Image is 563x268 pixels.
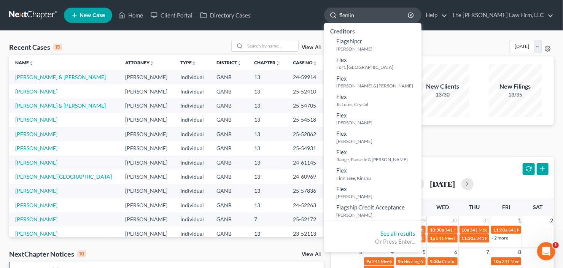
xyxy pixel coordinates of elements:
div: 10 [77,251,86,257]
span: 31 [482,216,490,225]
td: GANB [210,84,248,98]
td: Individual [174,227,210,241]
a: Flagship Credit Acceptance[PERSON_NAME] [324,201,421,220]
a: [PERSON_NAME] [15,131,57,137]
a: The [PERSON_NAME] Law Firm, LLC [448,8,553,22]
span: 9:30a [430,258,441,264]
td: [PERSON_NAME] [119,70,175,84]
a: [PERSON_NAME] [15,159,57,166]
i: unfold_more [237,61,242,65]
div: NextChapter Notices [9,249,86,258]
td: 13 [248,227,287,241]
td: 13 [248,127,287,141]
a: View All [302,252,321,257]
span: Fri [502,204,510,210]
small: Finnissee, Kinshu [336,175,420,181]
td: 13 [248,70,287,84]
td: 13 [248,141,287,155]
td: GANB [210,70,248,84]
span: Flex [336,130,347,137]
td: GANB [210,141,248,155]
a: See all results [380,230,415,237]
a: [PERSON_NAME][GEOGRAPHIC_DATA] [15,173,112,180]
td: Individual [174,84,210,98]
td: [PERSON_NAME] [119,98,175,113]
td: Individual [174,212,210,227]
span: 30 [451,216,458,225]
div: 15 [53,44,62,51]
a: View All [302,45,321,50]
div: New Clients [416,82,469,91]
div: 13/30 [416,91,469,98]
span: Hearing for [PERSON_NAME] [404,258,463,264]
td: Individual [174,127,210,141]
td: [PERSON_NAME] [119,84,175,98]
span: 1p [430,235,435,241]
td: 24-60969 [287,170,324,184]
a: [PERSON_NAME] [15,88,57,95]
td: 23-52113 [287,227,324,241]
iframe: Intercom live chat [537,242,555,260]
a: Flex[PERSON_NAME] [324,109,421,128]
td: 24-59914 [287,70,324,84]
small: [PERSON_NAME] [336,193,420,200]
a: Client Portal [147,8,196,22]
span: 7 [485,247,490,257]
td: [PERSON_NAME] [119,198,175,212]
i: unfold_more [29,61,33,65]
i: unfold_more [150,61,154,65]
div: Recent Cases [9,43,62,52]
span: 9a [366,258,371,264]
td: 25-54931 [287,141,324,155]
td: Individual [174,113,210,127]
a: +2 more [491,235,508,241]
td: [PERSON_NAME] [119,141,175,155]
td: Individual [174,184,210,198]
a: Flex[PERSON_NAME] & [PERSON_NAME] [324,73,421,91]
span: Flex [336,56,347,63]
td: Individual [174,155,210,170]
span: 11:30a [493,227,507,233]
input: Search by name... [339,8,409,22]
a: Help [422,8,447,22]
td: 13 [248,198,287,212]
td: [PERSON_NAME] [119,127,175,141]
span: Flex [336,186,347,192]
td: Individual [174,70,210,84]
td: 13 [248,184,287,198]
span: 6 [454,247,458,257]
td: GANB [210,98,248,113]
a: Flex[PERSON_NAME] [324,128,421,146]
td: [PERSON_NAME] [119,113,175,127]
span: Sat [533,204,543,210]
a: FlexJNLouis, Crystal [324,91,421,109]
i: unfold_more [192,61,196,65]
td: [PERSON_NAME] [119,212,175,227]
span: Thu [469,204,480,210]
td: 24-52263 [287,198,324,212]
span: 341 Meeting for [PERSON_NAME] [436,235,504,241]
small: Range, Panselle & [PERSON_NAME] [336,156,420,163]
span: Flex [336,75,347,82]
a: Case Nounfold_more [293,60,317,65]
span: 10a [493,258,501,264]
span: Flagship Credit Acceptance [336,204,405,211]
div: Creditors [324,26,421,35]
td: 25-54518 [287,113,324,127]
a: [PERSON_NAME] [15,116,57,123]
a: [PERSON_NAME] [15,202,57,208]
span: Flex [336,112,347,119]
span: 341 Meeting for [PERSON_NAME] [470,227,539,233]
a: [PERSON_NAME] & [PERSON_NAME] [15,102,106,109]
td: Individual [174,170,210,184]
a: Nameunfold_more [15,60,33,65]
td: [PERSON_NAME] [119,155,175,170]
span: 11:30a [462,235,476,241]
span: 2 [549,216,554,225]
a: Districtunfold_more [216,60,242,65]
a: Flex[PERSON_NAME] [324,183,421,202]
a: FlexFort, [GEOGRAPHIC_DATA] [324,54,421,73]
td: 25-52410 [287,84,324,98]
td: [PERSON_NAME] [119,184,175,198]
span: 9a [398,258,403,264]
